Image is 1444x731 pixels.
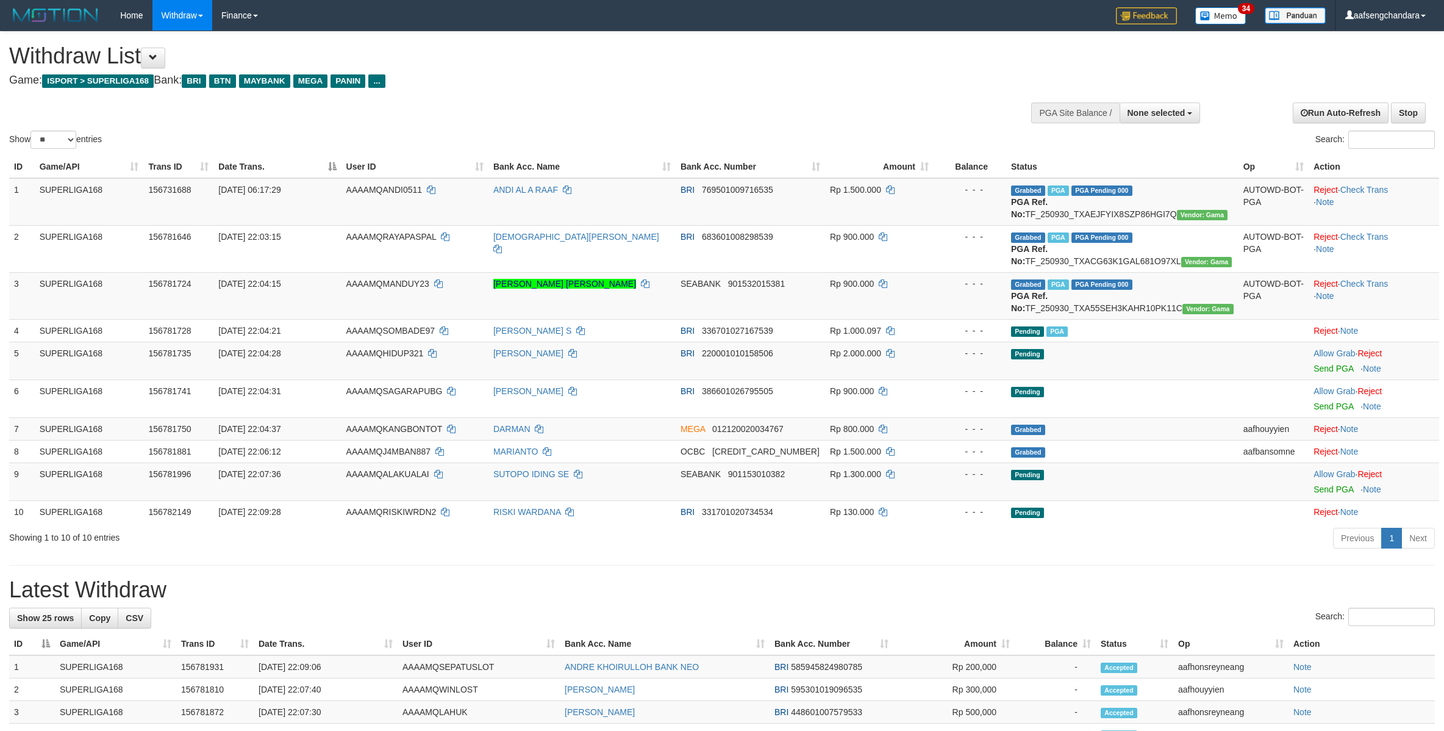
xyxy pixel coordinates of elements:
[218,447,281,456] span: [DATE] 22:06:12
[1011,425,1045,435] span: Grabbed
[1314,424,1338,434] a: Reject
[1316,244,1334,254] a: Note
[346,386,443,396] span: AAAAMQSAGARAPUBG
[774,707,788,717] span: BRI
[938,184,1001,196] div: - - -
[35,319,144,342] td: SUPERLIGA168
[176,633,254,655] th: Trans ID: activate to sort column ascending
[148,348,191,358] span: 156781735
[55,701,176,724] td: SUPERLIGA168
[1011,197,1048,219] b: PGA Ref. No:
[1309,417,1439,440] td: ·
[1238,417,1309,440] td: aafhouyyien
[1391,103,1426,123] a: Stop
[9,6,102,24] img: MOTION_logo.png
[1173,679,1289,701] td: aafhouyyien
[488,156,676,178] th: Bank Acc. Name: activate to sort column ascending
[681,424,705,434] span: MEGA
[1015,701,1096,724] td: -
[1289,633,1435,655] th: Action
[1071,232,1132,243] span: PGA Pending
[830,279,874,289] span: Rp 900.000
[1101,685,1137,696] span: Accepted
[1238,225,1309,272] td: AUTOWD-BOT-PGA
[681,507,695,517] span: BRI
[218,279,281,289] span: [DATE] 22:04:15
[938,506,1001,518] div: - - -
[1011,244,1048,266] b: PGA Ref. No:
[1314,348,1357,358] span: ·
[1314,402,1353,411] a: Send PGA
[1314,232,1338,242] a: Reject
[1314,484,1353,494] a: Send PGA
[681,447,705,456] span: OCBC
[1348,608,1435,626] input: Search:
[1309,156,1439,178] th: Action
[1314,507,1338,517] a: Reject
[1309,178,1439,226] td: · ·
[35,225,144,272] td: SUPERLIGA168
[9,463,35,500] td: 9
[1011,349,1044,359] span: Pending
[565,685,635,694] a: [PERSON_NAME]
[712,447,820,456] span: Copy 693816522488 to clipboard
[1309,272,1439,319] td: · ·
[774,685,788,694] span: BRI
[143,156,213,178] th: Trans ID: activate to sort column ascending
[1011,508,1044,518] span: Pending
[493,447,538,456] a: MARIANTO
[830,424,874,434] span: Rp 800.000
[830,348,881,358] span: Rp 2.000.000
[9,319,35,342] td: 4
[1293,103,1389,123] a: Run Auto-Refresh
[1340,424,1359,434] a: Note
[9,156,35,178] th: ID
[1314,279,1338,289] a: Reject
[1096,633,1173,655] th: Status: activate to sort column ascending
[702,386,773,396] span: Copy 386601026795505 to clipboard
[702,326,773,336] span: Copy 336701027167539 to clipboard
[565,707,635,717] a: [PERSON_NAME]
[398,701,560,724] td: AAAAMQLAHUK
[9,225,35,272] td: 2
[1011,387,1044,397] span: Pending
[728,279,785,289] span: Copy 901532015381 to clipboard
[938,278,1001,290] div: - - -
[209,74,236,88] span: BTN
[560,633,770,655] th: Bank Acc. Name: activate to sort column ascending
[35,342,144,380] td: SUPERLIGA168
[148,326,191,336] span: 156781728
[35,417,144,440] td: SUPERLIGA168
[1314,364,1353,373] a: Send PGA
[42,74,154,88] span: ISPORT > SUPERLIGA168
[830,507,874,517] span: Rp 130.000
[9,178,35,226] td: 1
[1363,484,1381,494] a: Note
[1015,655,1096,679] td: -
[148,232,191,242] span: 156781646
[1011,232,1045,243] span: Grabbed
[770,633,893,655] th: Bank Acc. Number: activate to sort column ascending
[1340,185,1389,195] a: Check Trans
[938,385,1001,397] div: - - -
[938,445,1001,458] div: - - -
[1340,326,1359,336] a: Note
[493,232,659,242] a: [DEMOGRAPHIC_DATA][PERSON_NAME]
[218,185,281,195] span: [DATE] 06:17:29
[1006,178,1238,226] td: TF_250930_TXAEJFYIX8SZP86HGI7Q
[830,185,881,195] span: Rp 1.500.000
[9,74,951,87] h4: Game: Bank:
[1173,655,1289,679] td: aafhonsreyneang
[681,469,721,479] span: SEABANK
[1333,528,1382,549] a: Previous
[1314,386,1357,396] span: ·
[493,185,558,195] a: ANDI AL A RAAF
[774,662,788,672] span: BRI
[148,469,191,479] span: 156781996
[1173,701,1289,724] td: aafhonsreyneang
[1314,386,1355,396] a: Allow Grab
[218,326,281,336] span: [DATE] 22:04:21
[1265,7,1326,24] img: panduan.png
[681,348,695,358] span: BRI
[1048,279,1069,290] span: Marked by aafromsomean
